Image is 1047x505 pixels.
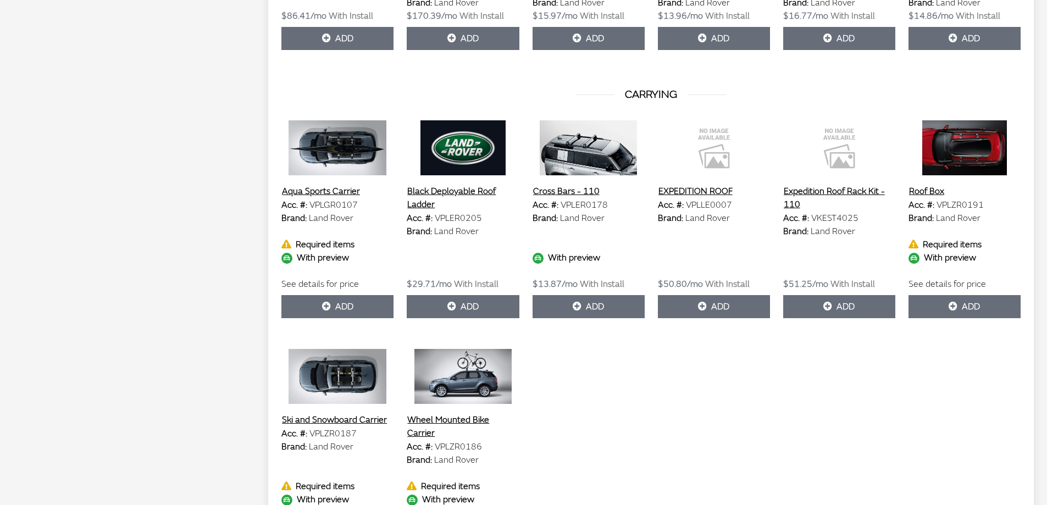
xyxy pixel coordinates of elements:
span: $86.41/mo [281,10,326,21]
span: $15.97/mo [533,10,578,21]
div: Required items [281,238,394,251]
button: Add [783,27,895,50]
button: Add [407,27,519,50]
span: $29.71/mo [407,279,452,290]
span: $16.77/mo [783,10,828,21]
span: VKEST4025 [811,213,858,224]
span: With Install [830,279,875,290]
span: $14.86/mo [908,10,954,21]
span: Land Rover [434,454,479,465]
button: Expedition Roof Rack Kit - 110 [783,184,895,212]
img: Image for Ski and Snowboard Carrier [281,349,394,404]
button: EXPEDITION ROOF [658,184,733,198]
span: Land Rover [309,441,353,452]
span: With Install [454,279,498,290]
label: Brand: [407,453,432,467]
button: Aqua Sports Carrier [281,184,361,198]
span: VPLER0205 [435,213,482,224]
button: Add [658,27,770,50]
label: Brand: [908,212,934,225]
label: Acc. #: [281,427,307,440]
button: Add [407,295,519,318]
span: $50.80/mo [658,279,703,290]
span: With Install [705,279,750,290]
label: Brand: [533,212,558,225]
span: With Install [580,10,624,21]
button: Add [281,27,394,50]
label: Brand: [281,440,307,453]
button: Add [281,295,394,318]
div: With preview [908,251,1021,264]
label: Brand: [658,212,683,225]
button: Add [533,295,645,318]
button: Roof Box [908,184,945,198]
button: Wheel Mounted Bike Carrier [407,413,519,440]
label: Acc. #: [407,212,433,225]
button: Add [908,295,1021,318]
button: Add [658,295,770,318]
span: Land Rover [560,213,605,224]
span: Land Rover [434,226,479,237]
span: VPLZR0186 [435,441,482,452]
img: Image for Wheel Mounted Bike Carrier [407,349,519,404]
div: Required items [281,480,394,493]
label: Acc. #: [658,198,684,212]
label: Acc. #: [407,440,433,453]
span: Land Rover [811,226,855,237]
span: Land Rover [936,213,980,224]
span: Land Rover [309,213,353,224]
button: Cross Bars - 110 [533,184,600,198]
img: Image for Black Deployable Roof Ladder [407,120,519,175]
label: Acc. #: [908,198,934,212]
label: See details for price [281,278,359,291]
label: Brand: [281,212,307,225]
span: Land Rover [685,213,730,224]
span: With Install [459,10,504,21]
span: VPLGR0107 [309,199,358,210]
button: Add [908,27,1021,50]
h3: CARRYING [281,86,1021,103]
span: With Install [329,10,373,21]
label: Acc. #: [533,198,558,212]
button: Ski and Snowboard Carrier [281,413,387,427]
img: Image for Expedition Roof Rack Kit - 110 [783,120,895,175]
span: VPLZR0187 [309,428,357,439]
span: VPLER0178 [561,199,608,210]
label: Brand: [407,225,432,238]
img: Image for EXPEDITION ROOF [658,120,770,175]
span: $51.25/mo [783,279,828,290]
span: $13.87/mo [533,279,578,290]
span: VPLZR0191 [937,199,984,210]
label: Acc. #: [281,198,307,212]
img: Image for Roof Box [908,120,1021,175]
div: With preview [533,251,645,264]
span: With Install [580,279,624,290]
div: Required items [407,480,519,493]
button: Black Deployable Roof Ladder [407,184,519,212]
label: Acc. #: [783,212,809,225]
label: Brand: [783,225,808,238]
img: Image for Aqua Sports Carrier [281,120,394,175]
label: See details for price [908,278,986,291]
span: VPLLE0007 [686,199,732,210]
span: $170.39/mo [407,10,457,21]
button: Add [533,27,645,50]
img: Image for Cross Bars - 110 [533,120,645,175]
span: With Install [956,10,1000,21]
span: With Install [830,10,875,21]
span: $13.96/mo [658,10,703,21]
span: With Install [705,10,750,21]
div: Required items [908,238,1021,251]
div: With preview [281,251,394,264]
button: Add [783,295,895,318]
